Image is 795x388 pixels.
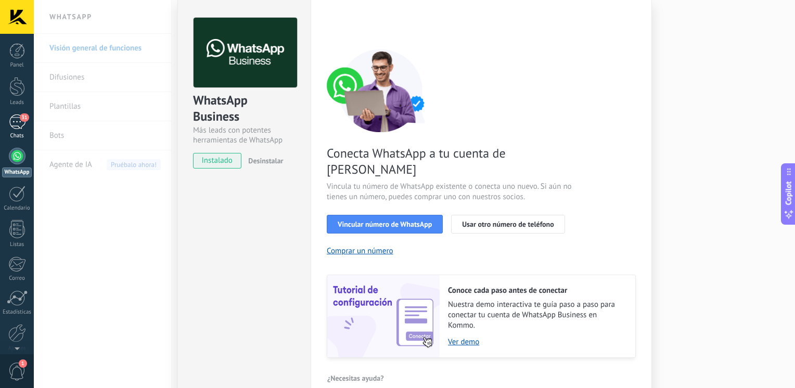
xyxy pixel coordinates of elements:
[327,182,574,202] span: Vincula tu número de WhatsApp existente o conecta uno nuevo. Si aún no tienes un número, puedes c...
[448,286,625,295] h2: Conoce cada paso antes de conectar
[338,221,432,228] span: Vincular número de WhatsApp
[451,215,565,234] button: Usar otro número de teléfono
[2,309,32,316] div: Estadísticas
[2,133,32,139] div: Chats
[2,241,32,248] div: Listas
[244,153,283,169] button: Desinstalar
[193,92,296,125] div: WhatsApp Business
[19,359,27,368] span: 1
[327,215,443,234] button: Vincular número de WhatsApp
[193,125,296,145] div: Más leads con potentes herramientas de WhatsApp
[194,18,297,88] img: logo_main.png
[448,300,625,331] span: Nuestra demo interactiva te guía paso a paso para conectar tu cuenta de WhatsApp Business en Kommo.
[327,246,393,256] button: Comprar un número
[327,374,384,382] span: ¿Necesitas ayuda?
[2,167,32,177] div: WhatsApp
[2,275,32,282] div: Correo
[2,62,32,69] div: Panel
[462,221,554,228] span: Usar otro número de teléfono
[248,156,283,165] span: Desinstalar
[2,99,32,106] div: Leads
[20,113,29,122] span: 31
[2,205,32,212] div: Calendario
[448,337,625,347] a: Ver demo
[194,153,241,169] span: instalado
[327,370,384,386] button: ¿Necesitas ayuda?
[327,145,574,177] span: Conecta WhatsApp a tu cuenta de [PERSON_NAME]
[327,49,436,132] img: connect number
[784,182,794,205] span: Copilot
